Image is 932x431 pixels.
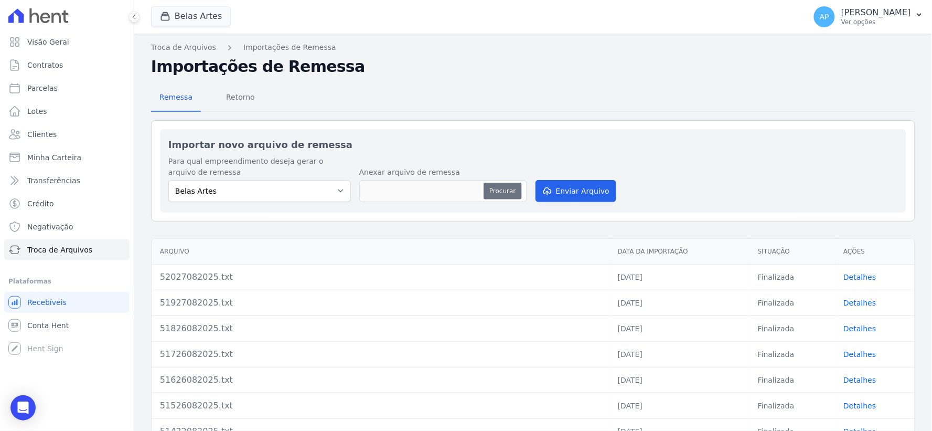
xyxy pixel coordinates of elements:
div: 51927082025.txt [160,297,601,309]
a: Detalhes [844,299,876,307]
a: Visão Geral [4,31,130,52]
span: Conta Hent [27,320,69,331]
td: [DATE] [609,341,749,367]
td: [DATE] [609,316,749,341]
td: Finalizada [749,290,835,316]
a: Conta Hent [4,315,130,336]
div: Open Intercom Messenger [10,395,36,421]
span: Recebíveis [27,297,67,308]
div: 52027082025.txt [160,271,601,283]
span: Parcelas [27,83,58,93]
a: Detalhes [844,376,876,384]
td: Finalizada [749,341,835,367]
button: Enviar Arquivo [535,180,616,202]
div: 51526082025.txt [160,400,601,412]
td: Finalizada [749,264,835,290]
td: Finalizada [749,393,835,418]
td: [DATE] [609,367,749,393]
a: Parcelas [4,78,130,99]
a: Detalhes [844,350,876,359]
td: [DATE] [609,290,749,316]
span: AP [820,13,829,20]
span: Clientes [27,129,57,140]
span: Contratos [27,60,63,70]
button: Belas Artes [151,6,231,26]
a: Contratos [4,55,130,76]
span: Transferências [27,175,80,186]
label: Anexar arquivo de remessa [359,167,527,178]
th: Ações [835,239,915,265]
a: Troca de Arquivos [151,42,216,53]
a: Detalhes [844,402,876,410]
span: Remessa [153,87,199,108]
span: Crédito [27,198,54,209]
th: Data da Importação [609,239,749,265]
nav: Tab selector [151,85,263,112]
a: Detalhes [844,324,876,333]
td: Finalizada [749,367,835,393]
span: Lotes [27,106,47,117]
td: [DATE] [609,393,749,418]
nav: Breadcrumb [151,42,915,53]
a: Troca de Arquivos [4,239,130,260]
button: Procurar [484,183,521,199]
td: [DATE] [609,264,749,290]
a: Recebíveis [4,292,130,313]
a: Clientes [4,124,130,145]
div: Plataformas [8,275,125,288]
button: AP [PERSON_NAME] Ver opções [806,2,932,31]
a: Crédito [4,193,130,214]
h2: Importações de Remessa [151,57,915,76]
a: Minha Carteira [4,147,130,168]
span: Troca de Arquivos [27,245,92,255]
span: Retorno [220,87,261,108]
th: Situação [749,239,835,265]
span: Negativação [27,222,73,232]
a: Transferências [4,170,130,191]
a: Lotes [4,101,130,122]
div: 51726082025.txt [160,348,601,361]
a: Detalhes [844,273,876,281]
a: Importações de Remessa [243,42,336,53]
td: Finalizada [749,316,835,341]
label: Para qual empreendimento deseja gerar o arquivo de remessa [168,156,351,178]
a: Remessa [151,85,201,112]
p: [PERSON_NAME] [841,7,911,18]
th: Arquivo [152,239,609,265]
div: 51826082025.txt [160,322,601,335]
a: Negativação [4,216,130,237]
div: 51626082025.txt [160,374,601,386]
span: Minha Carteira [27,152,81,163]
h2: Importar novo arquivo de remessa [168,138,898,152]
p: Ver opções [841,18,911,26]
span: Visão Geral [27,37,69,47]
a: Retorno [218,85,263,112]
